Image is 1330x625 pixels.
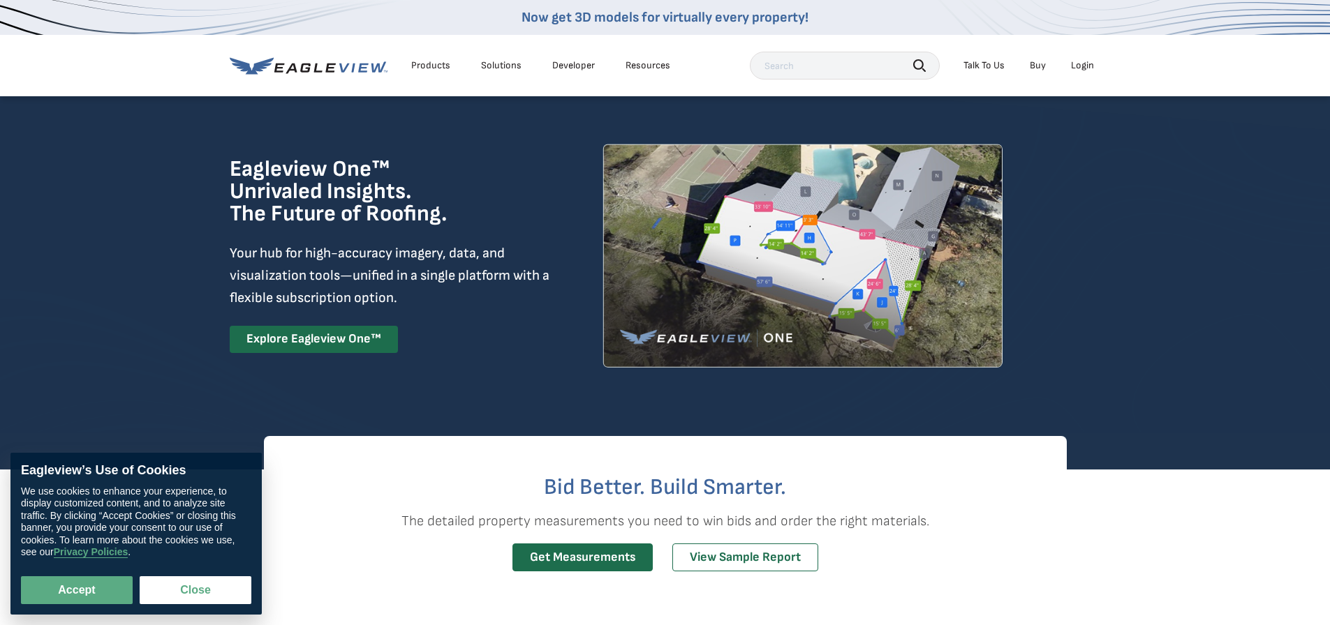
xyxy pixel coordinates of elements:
a: View Sample Report [672,543,818,572]
p: Your hub for high-accuracy imagery, data, and visualization tools—unified in a single platform wi... [230,242,552,309]
a: Get Measurements [512,543,653,572]
div: Resources [626,59,670,72]
h2: Bid Better. Build Smarter. [264,476,1067,499]
a: Buy [1030,59,1046,72]
button: Close [140,576,251,604]
a: Explore Eagleview One™ [230,326,398,353]
button: Accept [21,576,133,604]
a: Developer [552,59,595,72]
input: Search [750,52,940,80]
div: Login [1071,59,1094,72]
h1: Eagleview One™ Unrivaled Insights. The Future of Roofing. [230,158,518,225]
a: Now get 3D models for virtually every property! [522,9,808,26]
div: Products [411,59,450,72]
div: We use cookies to enhance your experience, to display customized content, and to analyze site tra... [21,485,251,559]
div: Solutions [481,59,522,72]
p: The detailed property measurements you need to win bids and order the right materials. [264,510,1067,532]
div: Eagleview’s Use of Cookies [21,463,251,479]
div: Talk To Us [963,59,1005,72]
a: Privacy Policies [54,547,128,559]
